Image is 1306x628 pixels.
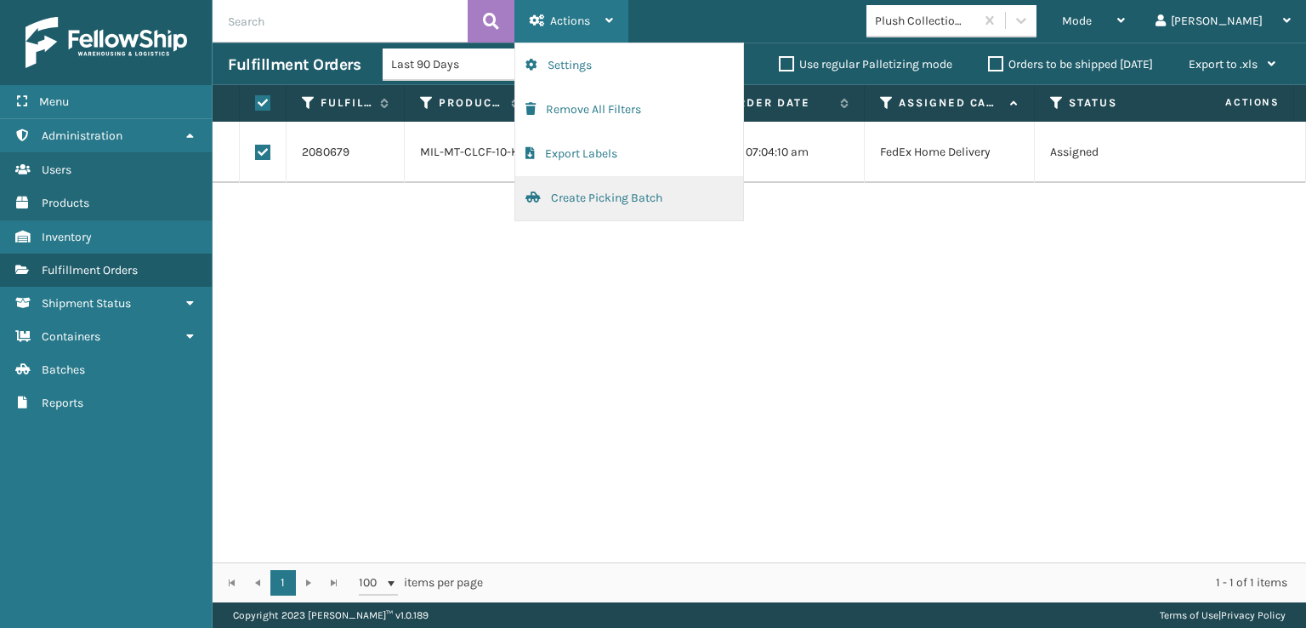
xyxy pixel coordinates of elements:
[515,88,743,132] button: Remove All Filters
[899,95,1002,111] label: Assigned Carrier Service
[988,57,1153,71] label: Orders to be shipped [DATE]
[359,574,384,591] span: 100
[1189,57,1258,71] span: Export to .xls
[42,329,100,344] span: Containers
[26,17,187,68] img: logo
[695,122,865,183] td: [DATE] 07:04:10 am
[550,14,590,28] span: Actions
[420,145,519,159] a: MIL-MT-CLCF-10-K
[42,263,138,277] span: Fulfillment Orders
[1221,609,1286,621] a: Privacy Policy
[507,574,1287,591] div: 1 - 1 of 1 items
[321,95,372,111] label: Fulfillment Order Id
[515,43,743,88] button: Settings
[42,163,71,177] span: Users
[1062,14,1092,28] span: Mode
[391,55,523,73] div: Last 90 Days
[42,128,122,143] span: Administration
[39,94,69,109] span: Menu
[233,602,429,628] p: Copyright 2023 [PERSON_NAME]™ v 1.0.189
[439,95,503,111] label: Product SKU
[1160,609,1218,621] a: Terms of Use
[302,144,349,161] a: 2080679
[875,12,976,30] div: Plush Collections
[515,176,743,220] button: Create Picking Batch
[1069,95,1172,111] label: Status
[515,132,743,176] button: Export Labels
[42,363,85,377] span: Batches
[42,396,83,410] span: Reports
[1035,122,1205,183] td: Assigned
[359,570,483,596] span: items per page
[42,196,89,210] span: Products
[1160,602,1286,628] div: |
[42,230,92,244] span: Inventory
[729,95,832,111] label: Order Date
[228,54,361,75] h3: Fulfillment Orders
[865,122,1035,183] td: FedEx Home Delivery
[779,57,952,71] label: Use regular Palletizing mode
[270,570,296,596] a: 1
[1172,88,1290,117] span: Actions
[42,296,131,311] span: Shipment Status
